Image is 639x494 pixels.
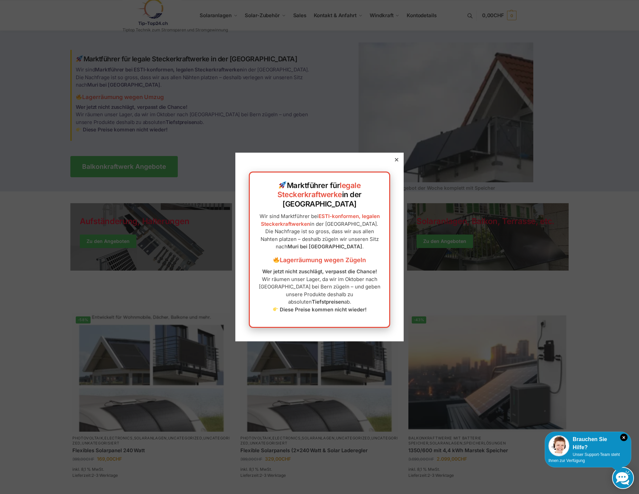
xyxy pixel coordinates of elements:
[257,181,382,209] h2: Marktführer für in der [GEOGRAPHIC_DATA]
[548,435,569,456] img: Customer service
[277,181,361,199] a: legale Steckerkraftwerke
[262,268,377,275] strong: Wer jetzt nicht zuschlägt, verpasst die Chance!
[548,435,628,452] div: Brauchen Sie Hilfe?
[280,306,367,313] strong: Diese Preise kommen nicht wieder!
[257,256,382,265] h3: Lagerräumung wegen Zügeln
[273,257,279,263] img: 🔥
[257,268,382,313] p: Wir räumen unser Lager, da wir im Oktober nach [GEOGRAPHIC_DATA] bei Bern zügeln – und geben unse...
[273,307,278,312] img: 👉
[548,452,620,463] span: Unser Support-Team steht Ihnen zur Verfügung
[261,213,380,227] a: ESTI-konformen, legalen Steckerkraftwerken
[279,181,286,189] img: 🚀
[312,299,344,305] strong: Tiefstpreisen
[288,243,362,250] strong: Muri bei [GEOGRAPHIC_DATA]
[620,434,628,441] i: Schließen
[257,213,382,251] p: Wir sind Marktführer bei in der [GEOGRAPHIC_DATA]. Die Nachfrage ist so gross, dass wir aus allen...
